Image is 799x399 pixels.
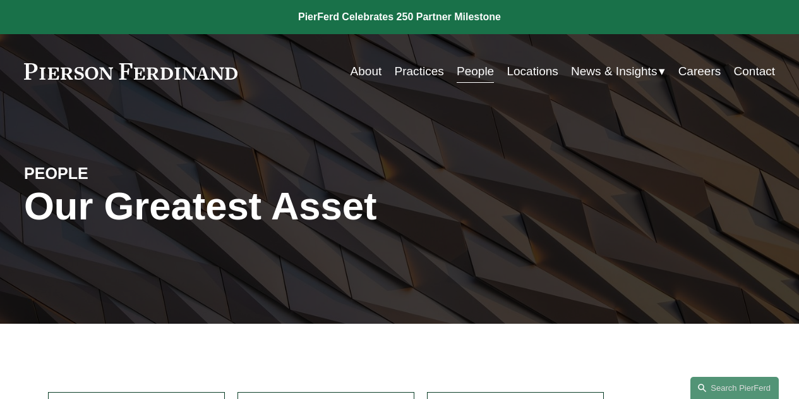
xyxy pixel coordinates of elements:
a: Locations [507,59,558,83]
a: Practices [395,59,444,83]
a: Careers [678,59,721,83]
a: folder dropdown [571,59,665,83]
a: Search this site [690,377,779,399]
h1: Our Greatest Asset [24,184,525,228]
span: News & Insights [571,61,657,82]
a: About [351,59,382,83]
a: People [457,59,494,83]
h4: PEOPLE [24,164,212,184]
a: Contact [734,59,776,83]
